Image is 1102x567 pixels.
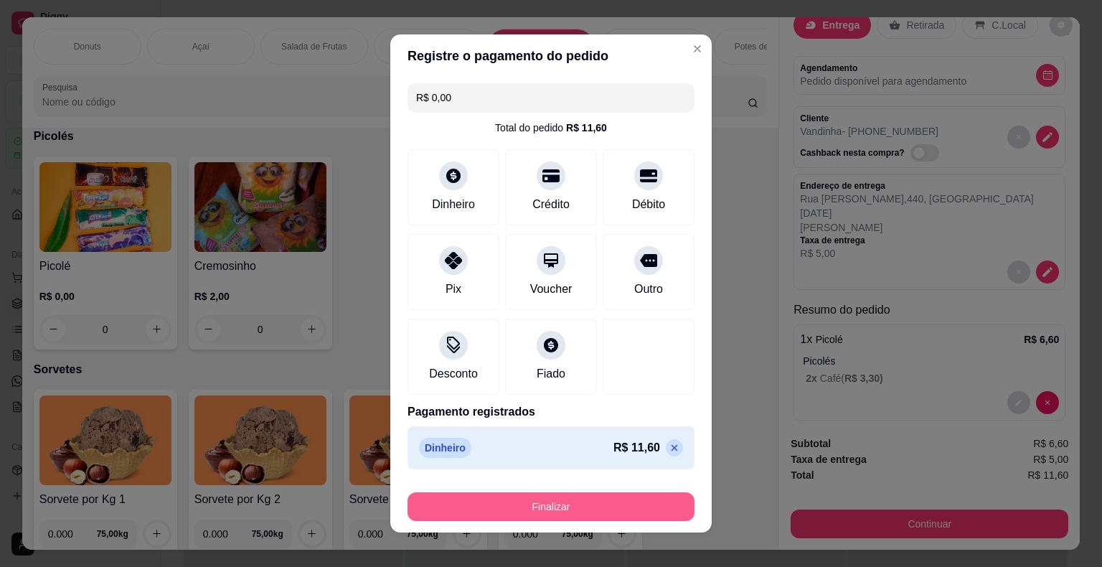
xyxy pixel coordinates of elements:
input: Ex.: hambúrguer de cordeiro [416,83,686,112]
p: Pagamento registrados [408,403,694,421]
div: Voucher [530,281,573,298]
div: Desconto [429,365,478,383]
button: Finalizar [408,492,694,521]
div: Débito [632,196,665,213]
div: Fiado [537,365,565,383]
div: Dinheiro [432,196,475,213]
button: Close [686,37,709,60]
div: Pix [446,281,461,298]
div: R$ 11,60 [566,121,607,135]
div: Total do pedido [495,121,607,135]
div: Crédito [532,196,570,213]
div: Outro [634,281,663,298]
p: R$ 11,60 [613,439,660,456]
header: Registre o pagamento do pedido [390,34,712,78]
p: Dinheiro [419,438,471,458]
